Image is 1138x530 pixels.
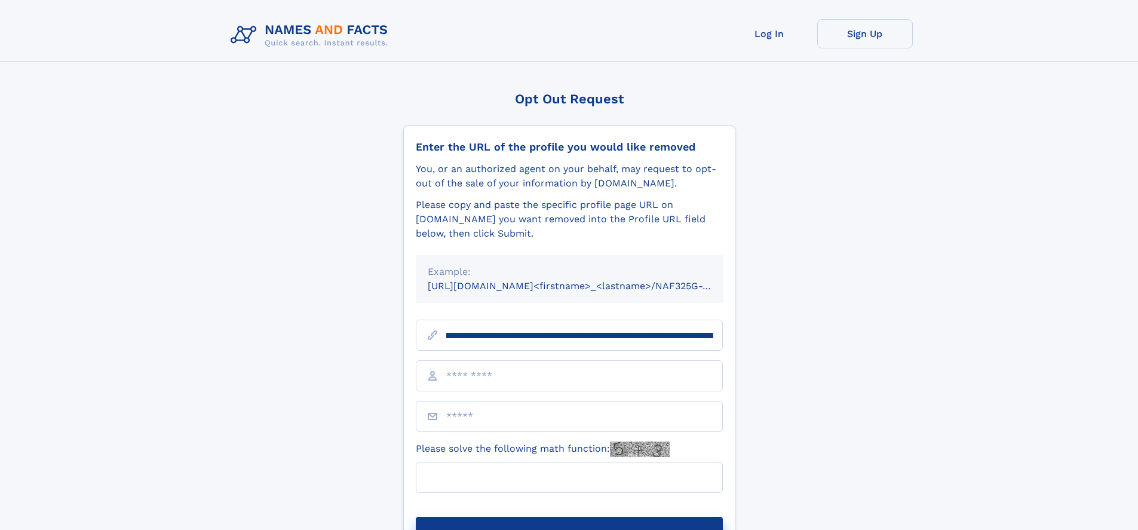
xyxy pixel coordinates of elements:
[722,19,817,48] a: Log In
[416,140,723,154] div: Enter the URL of the profile you would like removed
[416,198,723,241] div: Please copy and paste the specific profile page URL on [DOMAIN_NAME] you want removed into the Pr...
[416,442,670,457] label: Please solve the following math function:
[226,19,398,51] img: Logo Names and Facts
[403,91,735,106] div: Opt Out Request
[817,19,913,48] a: Sign Up
[428,280,746,292] small: [URL][DOMAIN_NAME]<firstname>_<lastname>/NAF325G-xxxxxxxx
[416,162,723,191] div: You, or an authorized agent on your behalf, may request to opt-out of the sale of your informatio...
[428,265,711,279] div: Example:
